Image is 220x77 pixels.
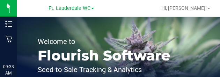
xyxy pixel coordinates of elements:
[49,5,90,11] span: Ft. Lauderdale WC
[38,38,170,45] p: Welcome to
[5,36,12,43] inline-svg: Retail
[38,49,170,63] p: Flourish Software
[38,66,170,73] p: Seed-to-Sale Tracking & Analytics
[5,20,12,27] inline-svg: Inventory
[161,5,207,11] span: Hi, [PERSON_NAME]!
